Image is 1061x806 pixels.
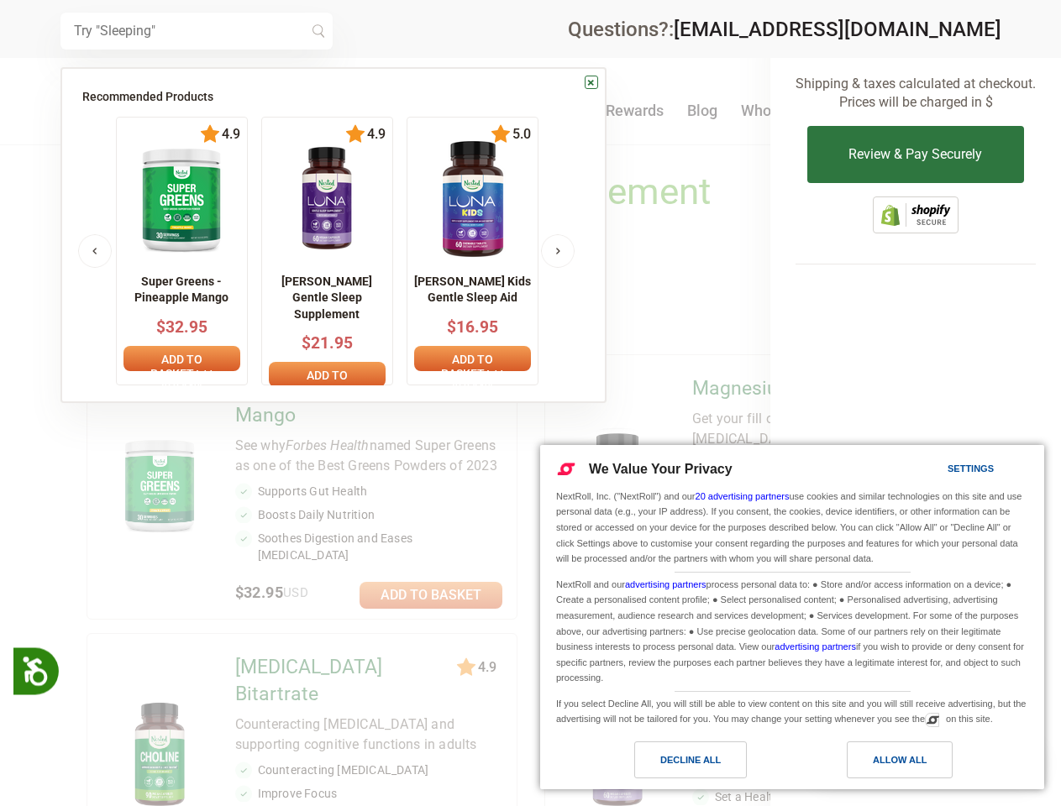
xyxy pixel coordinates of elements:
[123,345,240,370] a: Add to basket
[873,196,959,233] img: Shopify secure badge
[78,234,112,268] button: Previous
[660,751,721,769] div: Decline All
[365,127,386,142] span: 4.9
[775,641,856,652] a: advertising partners
[568,19,1001,39] div: Questions?:
[625,579,706,589] a: advertising partners
[156,317,207,336] span: $32.95
[807,126,1023,183] button: Review & Pay Securely
[948,459,994,478] div: Settings
[696,491,790,501] a: 20 advertising partners
[873,221,959,237] a: This online store is secured by Shopify
[414,273,531,306] p: [PERSON_NAME] Kids Gentle Sleep Aid
[541,234,575,268] button: Next
[792,741,1034,787] a: Allow All
[550,741,792,787] a: Decline All
[269,273,386,322] p: [PERSON_NAME] Gentle Sleep Supplement
[873,751,927,769] div: Allow All
[589,462,733,476] span: We Value Your Privacy
[414,345,531,370] a: Add to basket
[511,127,531,142] span: 5.0
[927,40,968,59] span: $0.00
[269,362,386,387] a: Add to basket
[220,127,240,142] span: 4.9
[918,455,959,486] a: Settings
[553,692,1032,729] div: If you select Decline All, you will still be able to view content on this site and you will still...
[414,140,532,258] img: 1_edfe67ed-9f0f-4eb3-a1ff-0a9febdc2b11_x140.png
[281,140,372,258] img: NN_LUNA_US_60_front_1_x140.png
[491,124,511,144] img: star.svg
[447,317,498,336] span: $16.95
[302,333,353,353] span: $21.95
[82,90,213,103] span: Recommended Products
[796,75,1036,113] p: Shipping & taxes calculated at checkout. Prices will be charged in $
[553,487,1032,568] div: NextRoll, Inc. ("NextRoll") and our use cookies and similar technologies on this site and use per...
[60,13,333,50] input: Try "Sleeping"
[553,573,1032,688] div: NextRoll and our process personal data to: ● Store and/or access information on a device; ● Creat...
[123,273,240,306] p: Super Greens - Pineapple Mango
[130,140,233,258] img: imgpsh_fullsize_anim_-_2025-02-26T222351.371_x140.png
[52,13,218,38] span: The Nested Loyalty Program
[200,124,220,144] img: star.svg
[585,76,598,89] a: ×
[345,124,365,144] img: star.svg
[674,18,1001,41] a: [EMAIL_ADDRESS][DOMAIN_NAME]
